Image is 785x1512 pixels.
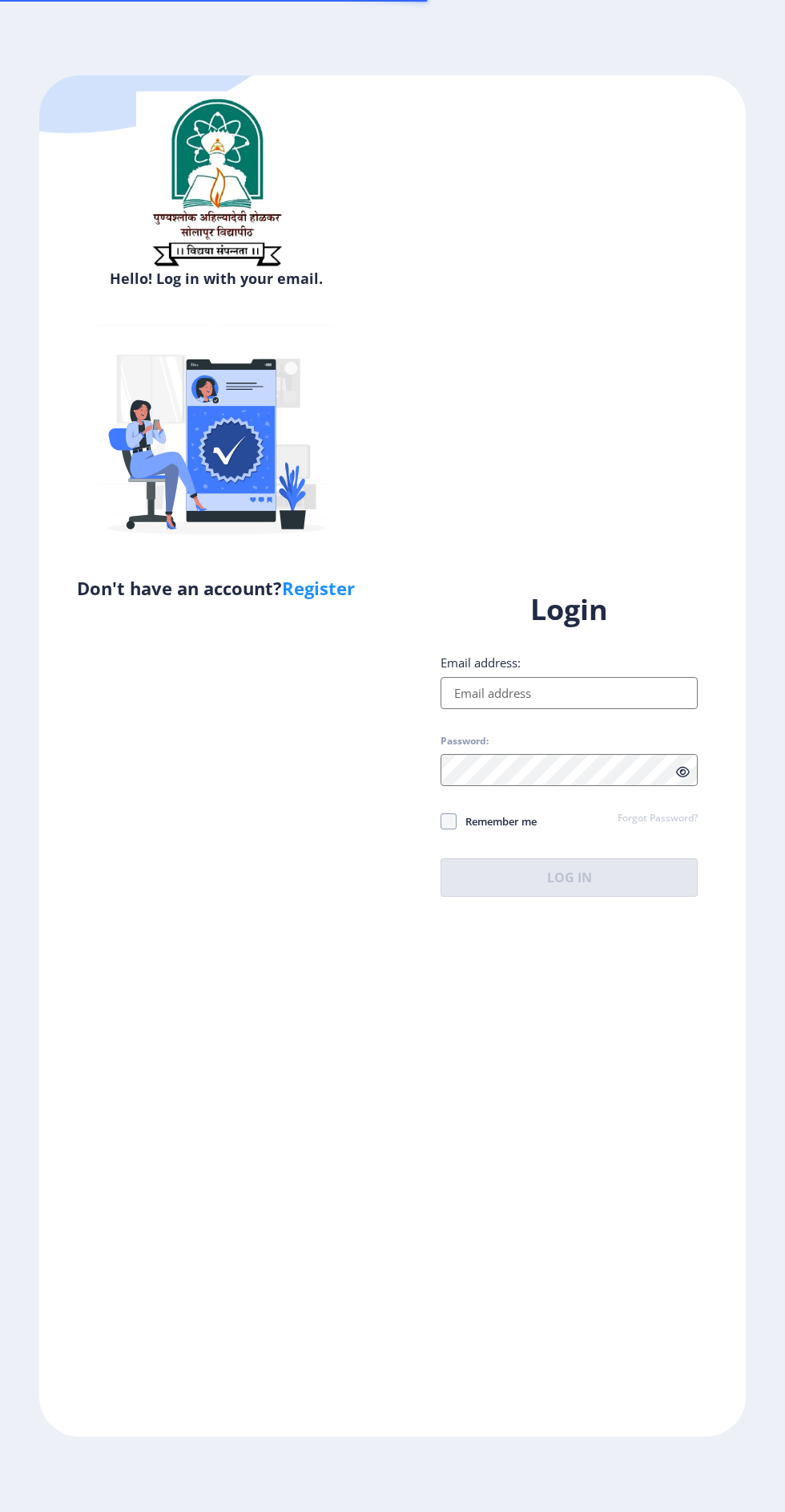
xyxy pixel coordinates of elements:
[51,575,380,601] h5: Don't have an account?
[282,576,355,600] a: Register
[136,91,296,273] img: sulogo.png
[441,655,521,671] label: Email address:
[457,812,537,831] span: Remember me
[441,590,698,629] h1: Login
[618,812,698,826] a: Forgot Password?
[441,735,489,748] label: Password:
[441,858,698,897] button: Log In
[441,677,698,709] input: Email address
[51,269,380,288] h6: Hello! Log in with your email.
[76,294,356,575] img: Verified-rafiki.svg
